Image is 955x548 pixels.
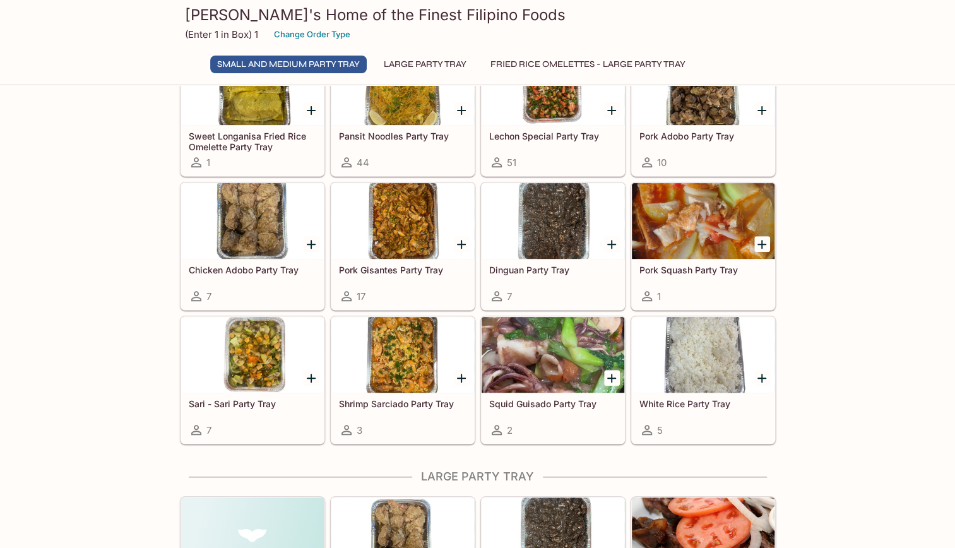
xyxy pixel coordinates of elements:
span: 7 [206,424,211,436]
a: Shrimp Sarciado Party Tray3 [331,316,475,444]
a: White Rice Party Tray5 [631,316,775,444]
button: Add White Rice Party Tray [754,370,770,386]
h4: Large Party Tray [180,470,776,484]
h5: Chicken Adobo Party Tray [189,265,316,275]
a: Pork Gisantes Party Tray17 [331,182,475,310]
button: Add Squid Guisado Party Tray [604,370,620,386]
a: Pork Adobo Party Tray10 [631,49,775,176]
span: 51 [507,157,516,169]
button: Add Dinguan Party Tray [604,236,620,252]
h5: Sari - Sari Party Tray [189,398,316,409]
div: Pork Squash Party Tray [632,183,774,259]
div: Lechon Special Party Tray [482,49,624,125]
a: Lechon Special Party Tray51 [481,49,625,176]
button: Add Pansit Noodles Party Tray [454,102,470,118]
div: Sari - Sari Party Tray [181,317,324,393]
a: Sweet Longanisa Fried Rice Omelette Party Tray1 [181,49,324,176]
h5: Pork Adobo Party Tray [639,131,767,141]
h3: [PERSON_NAME]'s Home of the Finest Filipino Foods [185,5,771,25]
button: Add Lechon Special Party Tray [604,102,620,118]
button: Add Pork Gisantes Party Tray [454,236,470,252]
h5: Pansit Noodles Party Tray [339,131,466,141]
button: Large Party Tray [377,56,473,73]
span: 1 [206,157,210,169]
h5: Pork Gisantes Party Tray [339,265,466,275]
button: Add Chicken Adobo Party Tray [304,236,319,252]
div: Pansit Noodles Party Tray [331,49,474,125]
div: White Rice Party Tray [632,317,774,393]
button: Add Pork Adobo Party Tray [754,102,770,118]
h5: Dinguan Party Tray [489,265,617,275]
span: 7 [507,290,512,302]
h5: Squid Guisado Party Tray [489,398,617,409]
a: Squid Guisado Party Tray2 [481,316,625,444]
span: 17 [357,290,365,302]
h5: Pork Squash Party Tray [639,265,767,275]
div: Pork Adobo Party Tray [632,49,774,125]
a: Pansit Noodles Party Tray44 [331,49,475,176]
div: Pork Gisantes Party Tray [331,183,474,259]
button: Change Order Type [268,25,356,44]
h5: Sweet Longanisa Fried Rice Omelette Party Tray [189,131,316,152]
div: Dinguan Party Tray [482,183,624,259]
p: (Enter 1 in Box) 1 [185,28,258,40]
button: Add Sweet Longanisa Fried Rice Omelette Party Tray [304,102,319,118]
h5: White Rice Party Tray [639,398,767,409]
span: 5 [657,424,663,436]
div: Squid Guisado Party Tray [482,317,624,393]
button: Small and Medium Party Tray [210,56,367,73]
span: 44 [357,157,369,169]
a: Sari - Sari Party Tray7 [181,316,324,444]
a: Pork Squash Party Tray1 [631,182,775,310]
span: 1 [657,290,661,302]
div: Shrimp Sarciado Party Tray [331,317,474,393]
button: Add Pork Squash Party Tray [754,236,770,252]
div: Sweet Longanisa Fried Rice Omelette Party Tray [181,49,324,125]
h5: Shrimp Sarciado Party Tray [339,398,466,409]
span: 3 [357,424,362,436]
span: 2 [507,424,513,436]
a: Chicken Adobo Party Tray7 [181,182,324,310]
button: Fried Rice Omelettes - Large Party Tray [483,56,692,73]
button: Add Shrimp Sarciado Party Tray [454,370,470,386]
div: Chicken Adobo Party Tray [181,183,324,259]
h5: Lechon Special Party Tray [489,131,617,141]
button: Add Sari - Sari Party Tray [304,370,319,386]
a: Dinguan Party Tray7 [481,182,625,310]
span: 10 [657,157,667,169]
span: 7 [206,290,211,302]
